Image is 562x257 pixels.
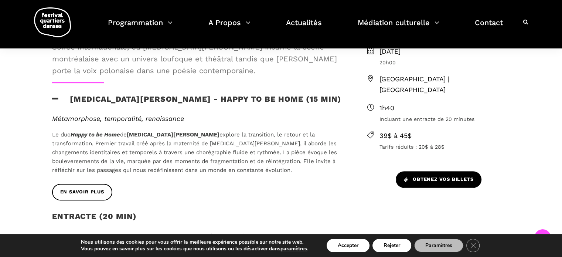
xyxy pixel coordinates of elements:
[52,232,246,250] h3: [PERSON_NAME] - III Symfonia (65 min)
[379,46,510,57] span: [DATE]
[379,58,510,67] span: 20h00
[52,41,343,77] span: Soirée internationale, où [MEDICAL_DATA][PERSON_NAME] incarne la scène montréalaise avec un unive...
[372,239,411,252] button: Rejeter
[358,16,439,38] a: Médiation culturelle
[127,131,219,138] b: [MEDICAL_DATA][PERSON_NAME]
[379,74,510,95] span: [GEOGRAPHIC_DATA] | [GEOGRAPHIC_DATA]
[379,115,510,123] span: Incluant une entracte de 20 minutes
[475,16,503,38] a: Contact
[71,131,120,138] i: Happy to be Home
[52,94,341,113] h3: [MEDICAL_DATA][PERSON_NAME] - Happy to be home (15 min)
[81,239,308,246] p: Nous utilisons des cookies pour vous offrir la meilleure expérience possible sur notre site web.
[52,131,71,138] span: Le duo
[34,7,71,37] img: logo-fqd-med
[208,16,251,38] a: A Propos
[379,131,510,141] span: 39$ à 45$
[414,239,463,252] button: Paramètres
[52,115,184,122] span: Métamorphose, temporalité, renaissance
[280,246,307,252] button: paramètres
[120,131,127,138] span: de
[396,171,481,188] a: Obtenez vos billets
[52,131,337,173] span: explore la transition, le retour et la transformation. Premier travail créé après la maternité de...
[286,16,322,38] a: Actualités
[108,16,173,38] a: Programmation
[52,184,112,200] a: EN SAVOIR PLUS
[81,246,308,252] p: Vous pouvez en savoir plus sur les cookies que nous utilisons ou les désactiver dans .
[379,103,510,114] span: 1h40
[404,176,473,183] span: Obtenez vos billets
[52,212,137,230] h2: Entracte (20 min)
[466,239,480,252] button: Close GDPR Cookie Banner
[379,143,510,151] span: Tarifs réduits : 20$ à 28$
[60,188,104,196] span: EN SAVOIR PLUS
[327,239,369,252] button: Accepter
